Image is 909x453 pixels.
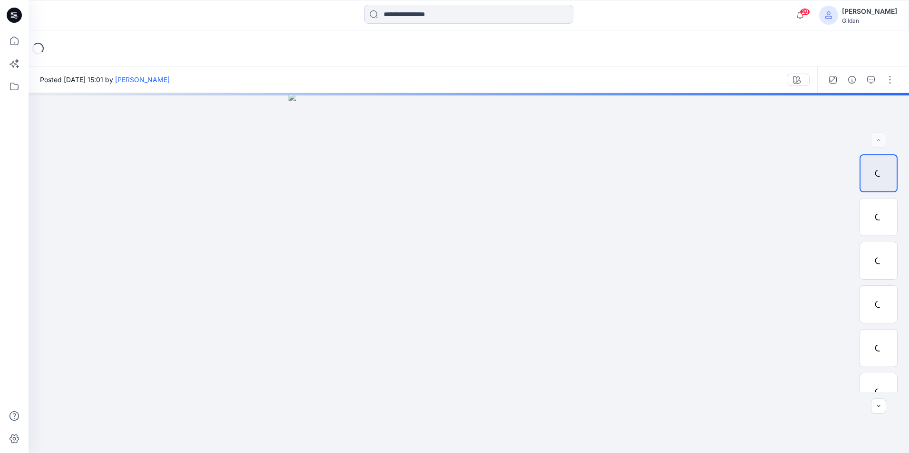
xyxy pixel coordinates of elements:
[115,75,170,84] a: [PERSON_NAME]
[842,17,897,24] div: Gildan
[40,75,170,85] span: Posted [DATE] 15:01 by
[800,8,810,16] span: 29
[842,6,897,17] div: [PERSON_NAME]
[825,11,832,19] svg: avatar
[289,93,649,453] img: eyJhbGciOiJIUzI1NiIsImtpZCI6IjAiLCJzbHQiOiJzZXMiLCJ0eXAiOiJKV1QifQ.eyJkYXRhIjp7InR5cGUiOiJzdG9yYW...
[844,72,860,87] button: Details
